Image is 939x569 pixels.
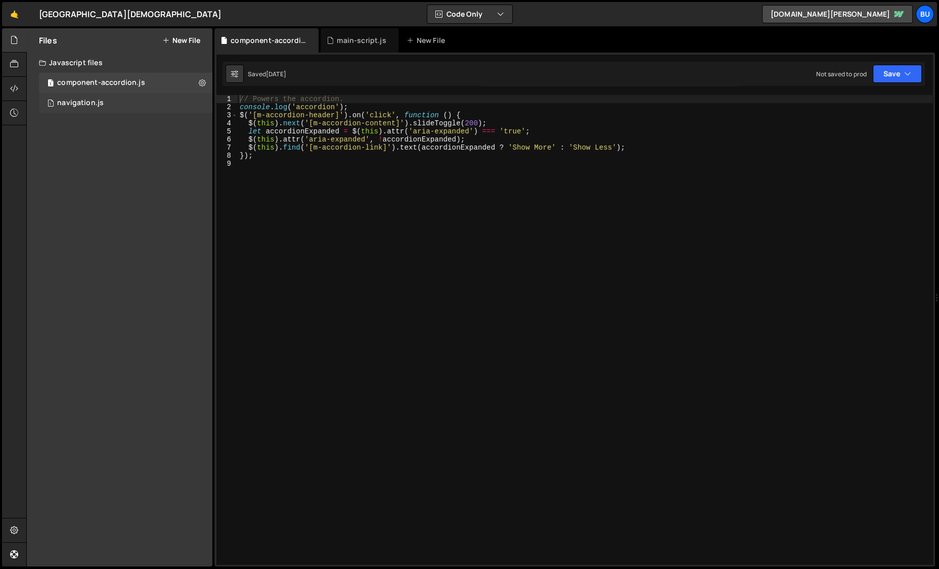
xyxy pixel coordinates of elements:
a: Bu [916,5,934,23]
div: component-accordion.js [231,35,306,45]
div: Not saved to prod [816,70,867,78]
div: 14359/45060.js [39,73,212,93]
div: [DATE] [266,70,286,78]
div: 2 [216,103,238,111]
button: New File [162,36,200,44]
div: 6 [216,135,238,144]
div: New File [407,35,449,45]
div: [GEOGRAPHIC_DATA][DEMOGRAPHIC_DATA] [39,8,222,20]
div: 8 [216,152,238,160]
div: component-accordion.js [57,78,145,87]
div: Saved [248,70,286,78]
h2: Files [39,35,57,46]
div: 1 [216,95,238,103]
div: 7 [216,144,238,152]
div: 14359/36928.js [39,93,212,113]
div: main-script.js [337,35,386,45]
span: 1 [48,80,54,88]
button: Code Only [427,5,512,23]
div: navigation.js [57,99,104,108]
div: 5 [216,127,238,135]
div: 3 [216,111,238,119]
div: Javascript files [27,53,212,73]
div: 9 [216,160,238,168]
a: [DOMAIN_NAME][PERSON_NAME] [762,5,913,23]
button: Save [873,65,922,83]
div: 4 [216,119,238,127]
a: 🤙 [2,2,27,26]
span: 1 [48,100,54,108]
